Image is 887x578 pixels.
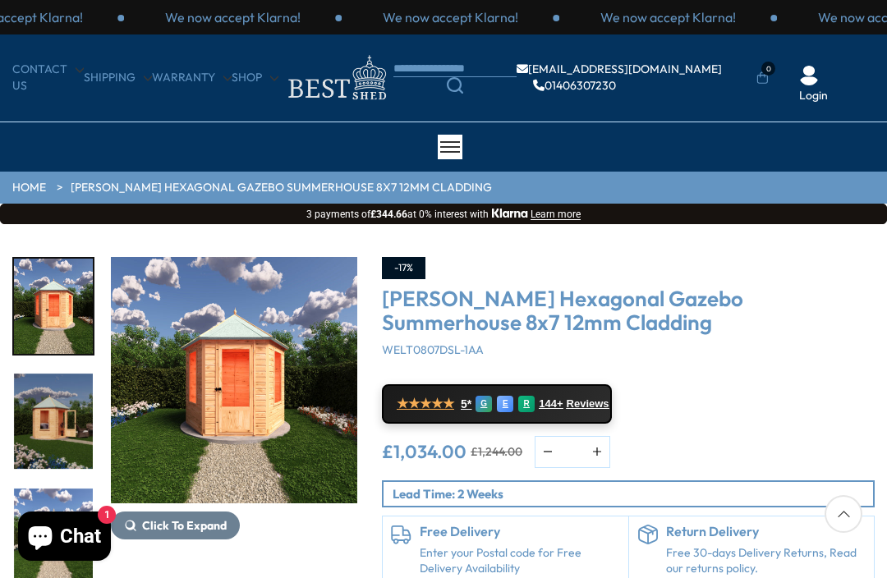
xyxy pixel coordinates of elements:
[111,257,357,503] img: Shire Welton Hexagonal Gazebo Summerhouse 8x7 12mm Cladding
[799,88,828,104] a: Login
[393,485,873,502] p: Lead Time: 2 Weeks
[420,525,620,539] h6: Free Delivery
[756,70,769,86] a: 0
[533,80,616,91] a: 01406307230
[559,8,777,26] div: 3 / 3
[232,70,278,86] a: Shop
[600,8,736,26] p: We now accept Klarna!
[84,70,152,86] a: Shipping
[420,545,620,577] a: Enter your Postal code for Free Delivery Availability
[397,396,454,411] span: ★★★★★
[12,180,46,196] a: HOME
[518,396,535,412] div: R
[12,62,84,94] a: CONTACT US
[799,66,819,85] img: User Icon
[124,8,342,26] div: 1 / 3
[152,70,232,86] a: Warranty
[471,446,522,457] del: £1,244.00
[382,443,466,461] ins: £1,034.00
[476,396,492,412] div: G
[393,77,517,94] a: Search
[13,511,116,565] inbox-online-store-chat: Shopify online store chat
[382,257,425,279] div: -17%
[539,397,563,411] span: 144+
[666,525,866,539] h6: Return Delivery
[14,374,93,469] img: WeltonSummerhouse_Garden_LH_LIFE_200x200.jpg
[517,63,722,75] a: [EMAIL_ADDRESS][DOMAIN_NAME]
[382,342,484,357] span: WELT0807DSL-1AA
[342,8,559,26] div: 2 / 3
[497,396,513,412] div: E
[71,180,492,196] a: [PERSON_NAME] Hexagonal Gazebo Summerhouse 8x7 12mm Cladding
[165,8,301,26] p: We now accept Klarna!
[761,62,775,76] span: 0
[14,259,93,354] img: WeltonSummerhouse_Garden_FRONT_200x200.jpg
[666,545,866,577] p: Free 30-days Delivery Returns, Read our returns policy.
[142,518,227,533] span: Click To Expand
[111,511,240,539] button: Click To Expand
[567,397,609,411] span: Reviews
[383,8,518,26] p: We now accept Klarna!
[12,257,94,356] div: 1 / 9
[278,51,393,104] img: logo
[12,372,94,470] div: 2 / 9
[382,384,612,424] a: ★★★★★ 5* G E R 144+ Reviews
[382,287,875,334] h3: [PERSON_NAME] Hexagonal Gazebo Summerhouse 8x7 12mm Cladding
